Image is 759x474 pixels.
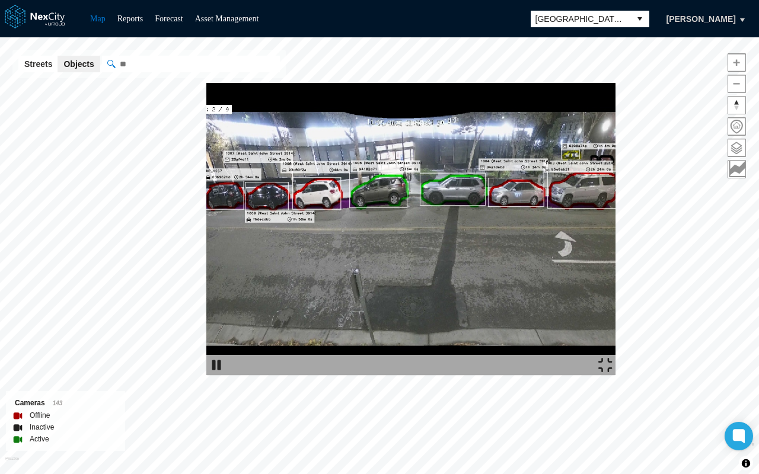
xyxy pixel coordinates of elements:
span: Toggle attribution [742,457,750,470]
a: Map [90,14,106,23]
button: select [630,11,649,27]
span: Zoom out [728,75,745,92]
span: Streets [24,58,52,70]
button: Zoom out [728,75,746,93]
button: [PERSON_NAME] [654,9,748,29]
a: Mapbox homepage [5,457,19,470]
button: Toggle attribution [739,456,753,470]
button: Zoom in [728,53,746,72]
a: Asset Management [195,14,259,23]
button: Layers management [728,139,746,157]
span: 143 [53,400,63,406]
a: Reports [117,14,143,23]
img: video [206,83,616,375]
label: Active [30,433,49,445]
span: Reset bearing to north [728,97,745,114]
span: Objects [63,58,94,70]
label: Inactive [30,421,54,433]
img: play [209,358,224,372]
label: Offline [30,409,50,421]
a: Forecast [155,14,183,23]
span: [GEOGRAPHIC_DATA][PERSON_NAME] [535,13,626,25]
button: Reset bearing to north [728,96,746,114]
button: Streets [18,56,58,72]
div: Cameras [15,397,116,409]
img: expand [598,358,613,372]
button: Home [728,117,746,136]
span: [PERSON_NAME] [666,13,736,25]
button: Objects [58,56,100,72]
button: Key metrics [728,160,746,178]
span: Zoom in [728,54,745,71]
